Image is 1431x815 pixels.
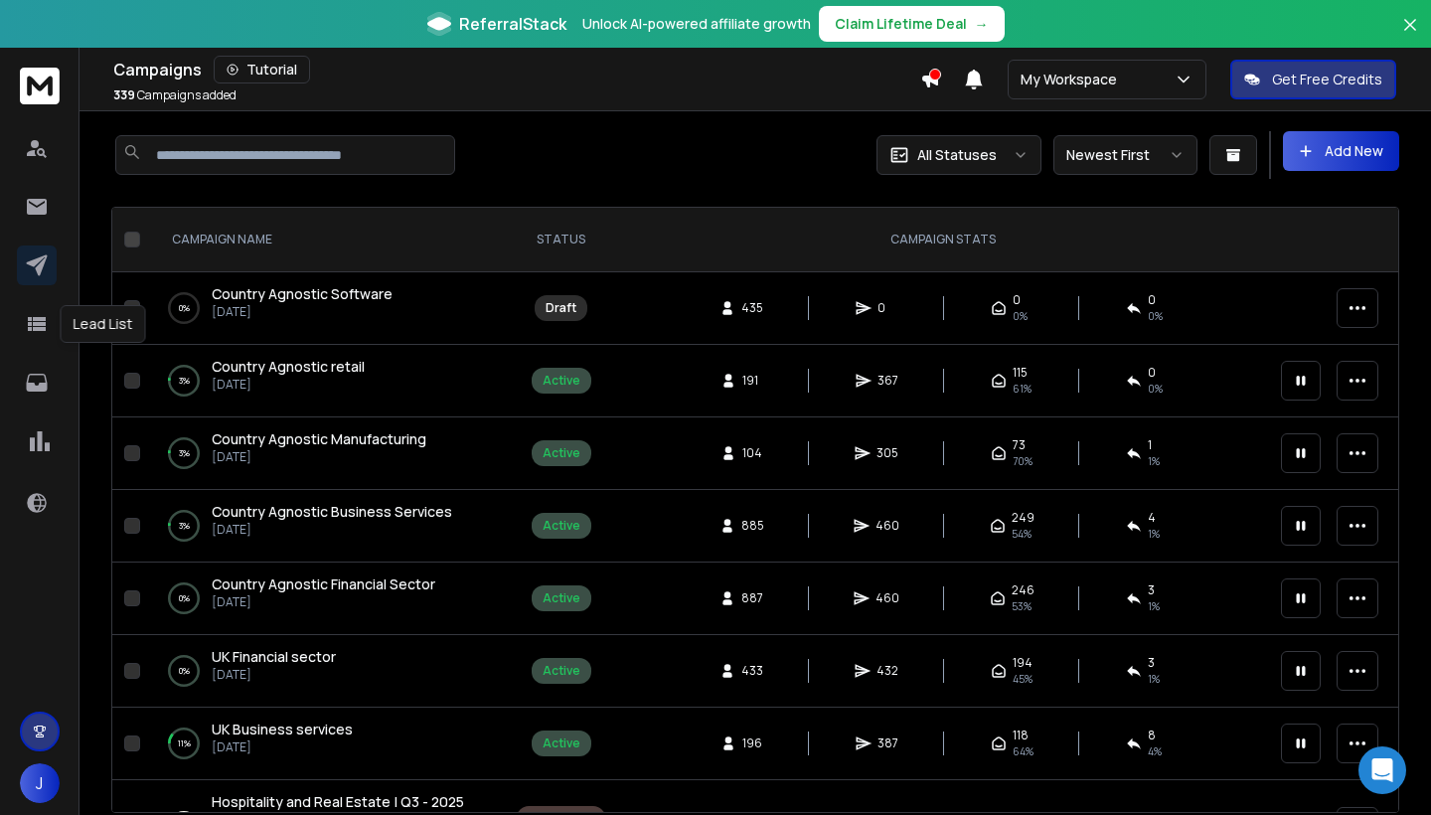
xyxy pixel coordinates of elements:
[148,563,505,635] td: 0%Country Agnostic Financial Sector[DATE]
[742,373,762,389] span: 191
[459,12,566,36] span: ReferralStack
[212,284,393,304] a: Country Agnostic Software
[212,667,336,683] p: [DATE]
[1148,598,1160,614] span: 1 %
[1021,70,1125,89] p: My Workspace
[1013,743,1033,759] span: 64 %
[543,663,580,679] div: Active
[1148,526,1160,542] span: 1 %
[741,590,763,606] span: 887
[741,300,763,316] span: 435
[546,300,576,316] div: Draft
[1148,671,1160,687] span: 1 %
[875,518,899,534] span: 460
[1013,381,1032,397] span: 61 %
[212,647,336,667] a: UK Financial sector
[179,298,190,318] p: 0 %
[212,502,452,521] span: Country Agnostic Business Services
[212,574,435,594] a: Country Agnostic Financial Sector
[617,208,1269,272] th: CAMPAIGN STATS
[917,145,997,165] p: All Statuses
[179,661,190,681] p: 0 %
[212,739,353,755] p: [DATE]
[178,733,191,753] p: 11 %
[1013,728,1029,743] span: 118
[212,522,452,538] p: [DATE]
[543,373,580,389] div: Active
[819,6,1005,42] button: Claim Lifetime Deal→
[1013,655,1033,671] span: 194
[212,357,365,377] a: Country Agnostic retail
[1013,437,1026,453] span: 73
[1148,292,1156,308] span: 0
[1148,453,1160,469] span: 1 %
[212,647,336,666] span: UK Financial sector
[148,417,505,490] td: 3%Country Agnostic Manufacturing[DATE]
[1012,526,1032,542] span: 54 %
[742,445,762,461] span: 104
[877,373,898,389] span: 367
[212,357,365,376] span: Country Agnostic retail
[543,518,580,534] div: Active
[875,590,899,606] span: 460
[20,763,60,803] button: J
[1148,308,1163,324] span: 0%
[876,663,898,679] span: 432
[148,272,505,345] td: 0%Country Agnostic Software[DATE]
[543,590,580,606] div: Active
[148,490,505,563] td: 3%Country Agnostic Business Services[DATE]
[741,663,763,679] span: 433
[1013,365,1028,381] span: 115
[212,377,365,393] p: [DATE]
[877,735,898,751] span: 387
[505,208,617,272] th: STATUS
[1397,12,1423,60] button: Close banner
[1148,582,1155,598] span: 3
[742,735,762,751] span: 196
[543,445,580,461] div: Active
[179,371,190,391] p: 3 %
[113,56,920,83] div: Campaigns
[148,708,505,780] td: 11%UK Business services[DATE]
[179,443,190,463] p: 3 %
[212,792,464,811] span: Hospitality and Real Estate | Q3 - 2025
[212,720,353,739] a: UK Business services
[113,87,237,103] p: Campaigns added
[212,594,435,610] p: [DATE]
[1230,60,1396,99] button: Get Free Credits
[1013,671,1033,687] span: 45 %
[1148,365,1156,381] span: 0
[1283,131,1399,171] button: Add New
[1012,598,1032,614] span: 53 %
[543,735,580,751] div: Active
[148,635,505,708] td: 0%UK Financial sector[DATE]
[975,14,989,34] span: →
[1148,437,1152,453] span: 1
[1148,728,1156,743] span: 8
[61,305,146,343] div: Lead List
[1148,510,1156,526] span: 4
[741,518,764,534] span: 885
[1013,308,1028,324] span: 0%
[1053,135,1197,175] button: Newest First
[582,14,811,34] p: Unlock AI-powered affiliate growth
[1148,743,1162,759] span: 4 %
[148,208,505,272] th: CAMPAIGN NAME
[212,429,426,449] a: Country Agnostic Manufacturing
[148,345,505,417] td: 3%Country Agnostic retail[DATE]
[1012,510,1034,526] span: 249
[212,792,464,812] a: Hospitality and Real Estate | Q3 - 2025
[1148,655,1155,671] span: 3
[876,445,898,461] span: 305
[212,720,353,738] span: UK Business services
[1012,582,1034,598] span: 246
[1013,292,1021,308] span: 0
[212,284,393,303] span: Country Agnostic Software
[212,574,435,593] span: Country Agnostic Financial Sector
[214,56,310,83] button: Tutorial
[212,304,393,320] p: [DATE]
[212,449,426,465] p: [DATE]
[179,588,190,608] p: 0 %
